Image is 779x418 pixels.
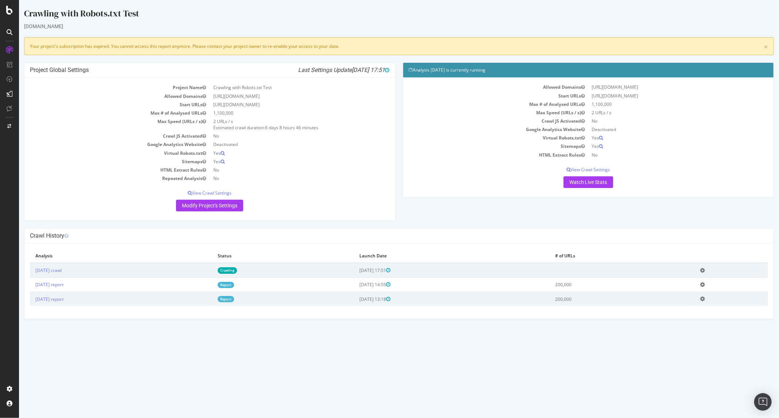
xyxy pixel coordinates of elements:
td: Project Name [11,83,191,92]
td: 1,100,000 [191,109,370,117]
div: Your project's subscription has expired. You cannot access this report anymore. Please contact yo... [5,37,755,55]
td: Max # of Analysed URLs [390,100,569,108]
td: Start URLs [390,92,569,100]
span: [DATE] 17:51 [333,66,371,73]
td: No [191,132,370,140]
td: HTML Extract Rules [11,166,191,174]
td: Google Analytics Website [11,140,191,149]
td: 1,100,000 [569,100,749,108]
h4: Project Global Settings [11,66,371,74]
td: 2 URLs / s [569,108,749,117]
a: Report [199,282,215,288]
td: Allowed Domains [11,92,191,100]
td: Repeated Analysis [11,174,191,183]
a: × [745,43,749,51]
td: 2 URLs / s Estimated crawl duration: [191,117,370,132]
td: Max # of Analysed URLs [11,109,191,117]
div: [DOMAIN_NAME] [5,23,755,30]
td: Crawl JS Activated [11,132,191,140]
td: Virtual Robots.txt [11,149,191,157]
td: No [569,151,749,159]
td: [URL][DOMAIN_NAME] [191,92,370,100]
p: View Crawl Settings [390,166,749,173]
div: Open Intercom Messenger [754,393,772,411]
td: No [569,117,749,125]
th: Analysis [11,249,193,263]
td: [URL][DOMAIN_NAME] [569,83,749,91]
td: HTML Extract Rules [390,151,569,159]
td: Yes [569,142,749,150]
td: Yes [569,134,749,142]
span: [DATE] 14:55 [340,281,371,288]
td: Crawling with Robots.txt Test [191,83,370,92]
td: Virtual Robots.txt [390,134,569,142]
span: [DATE] 13:18 [340,296,371,302]
i: Last Settings Update [279,66,371,74]
td: Start URLs [11,100,191,109]
a: Crawling [199,267,218,273]
span: 6 days 8 hours 46 minutes [246,124,299,131]
td: 200,000 [531,277,676,292]
td: Yes [191,149,370,157]
h4: Crawl History [11,232,749,239]
td: Crawl JS Activated [390,117,569,125]
a: [DATE] crawl [16,267,43,273]
td: No [191,166,370,174]
td: Sitemaps [390,142,569,150]
td: Sitemaps [11,157,191,166]
span: [DATE] 17:51 [340,267,371,273]
td: Max Speed (URLs / s) [11,117,191,132]
a: Modify Project's Settings [157,200,224,211]
th: Launch Date [335,249,531,263]
td: Yes [191,157,370,166]
a: Report [199,296,215,302]
a: Watch Live Stats [545,176,594,188]
p: View Crawl Settings [11,190,371,196]
a: [DATE] report [16,281,45,288]
th: Status [193,249,335,263]
td: Deactivated [191,140,370,149]
th: # of URLs [531,249,676,263]
div: Crawling with Robots.txt Test [5,7,755,23]
td: Deactivated [569,125,749,134]
td: 200,000 [531,292,676,306]
td: Max Speed (URLs / s) [390,108,569,117]
td: [URL][DOMAIN_NAME] [569,92,749,100]
td: Google Analytics Website [390,125,569,134]
td: Allowed Domains [390,83,569,91]
td: [URL][DOMAIN_NAME] [191,100,370,109]
td: No [191,174,370,183]
h4: Analysis [DATE] is currently running [390,66,749,74]
a: [DATE] report [16,296,45,302]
